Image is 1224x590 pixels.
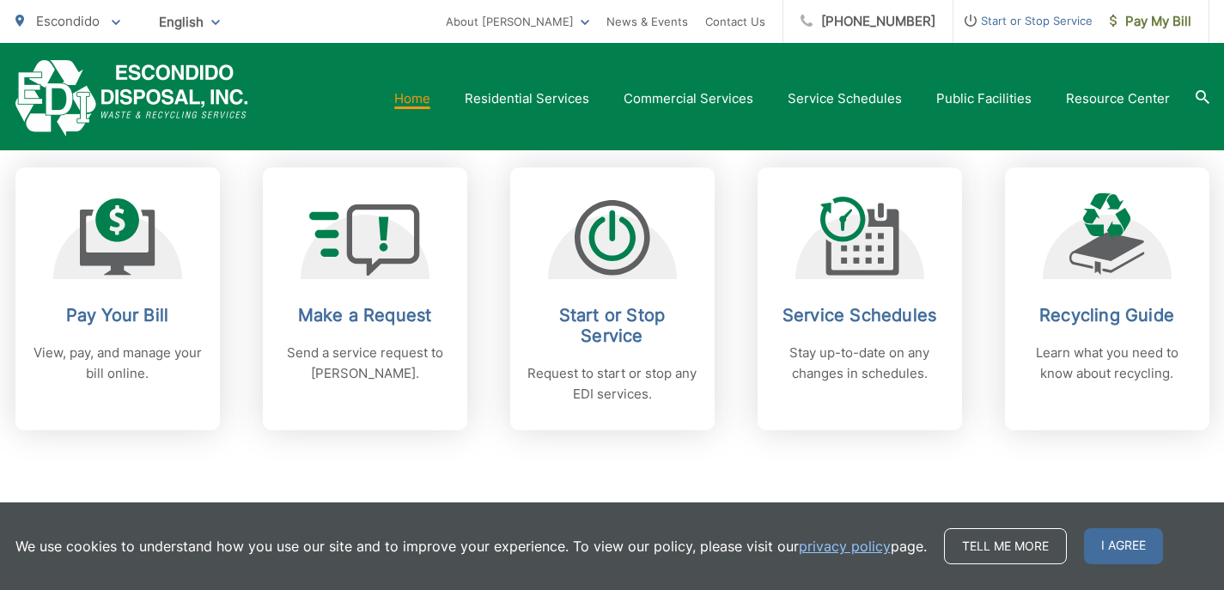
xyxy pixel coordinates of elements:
[705,11,765,32] a: Contact Us
[799,536,891,557] a: privacy policy
[263,167,467,430] a: Make a Request Send a service request to [PERSON_NAME].
[527,305,697,346] h2: Start or Stop Service
[15,60,248,137] a: EDCD logo. Return to the homepage.
[527,363,697,404] p: Request to start or stop any EDI services.
[33,343,203,384] p: View, pay, and manage your bill online.
[33,305,203,325] h2: Pay Your Bill
[606,11,688,32] a: News & Events
[36,13,100,29] span: Escondido
[775,343,945,384] p: Stay up-to-date on any changes in schedules.
[394,88,430,109] a: Home
[1110,11,1191,32] span: Pay My Bill
[15,167,220,430] a: Pay Your Bill View, pay, and manage your bill online.
[775,305,945,325] h2: Service Schedules
[465,88,589,109] a: Residential Services
[280,343,450,384] p: Send a service request to [PERSON_NAME].
[758,167,962,430] a: Service Schedules Stay up-to-date on any changes in schedules.
[280,305,450,325] h2: Make a Request
[624,88,753,109] a: Commercial Services
[15,536,927,557] p: We use cookies to understand how you use our site and to improve your experience. To view our pol...
[446,11,589,32] a: About [PERSON_NAME]
[146,7,233,37] span: English
[788,88,902,109] a: Service Schedules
